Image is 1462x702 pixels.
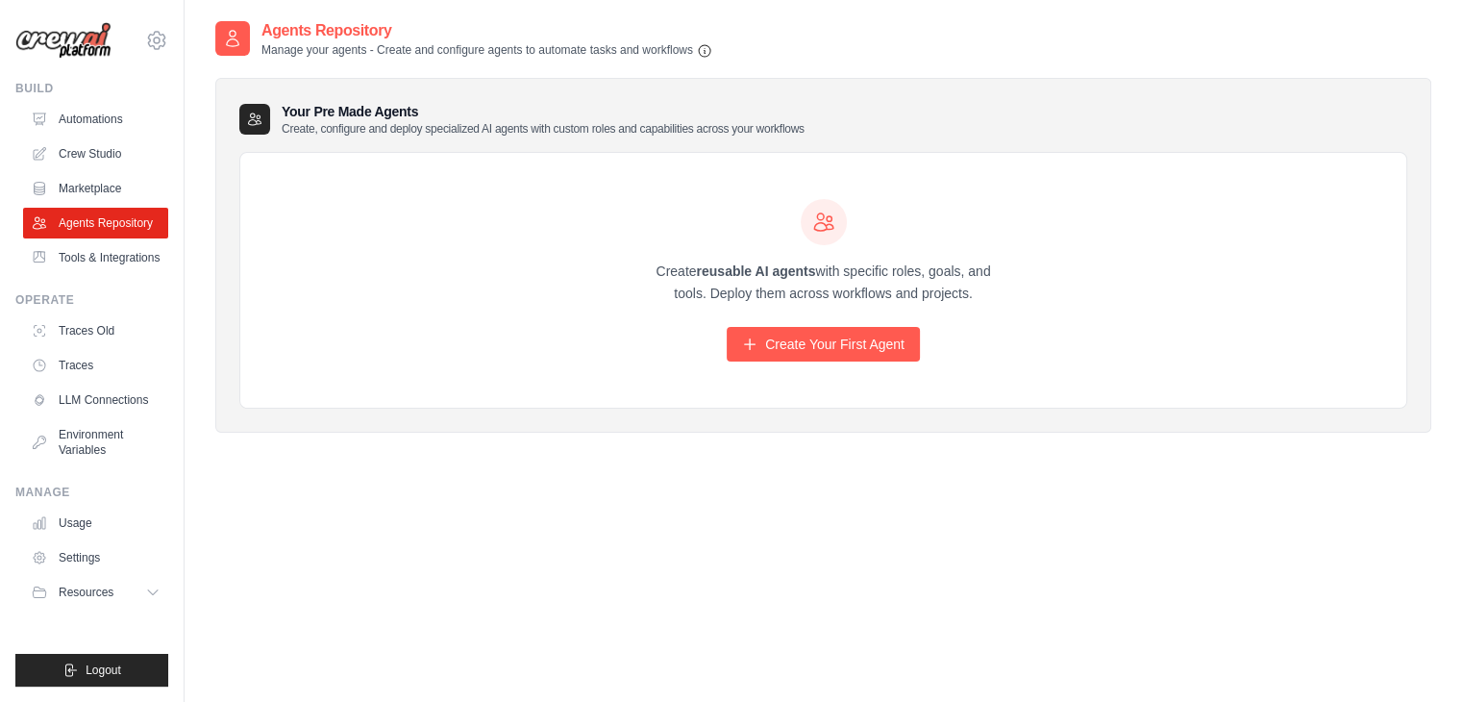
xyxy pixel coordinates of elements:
h2: Agents Repository [261,19,712,42]
a: Traces Old [23,315,168,346]
a: LLM Connections [23,385,168,415]
p: Manage your agents - Create and configure agents to automate tasks and workflows [261,42,712,59]
div: Manage [15,485,168,500]
a: Traces [23,350,168,381]
a: Create Your First Agent [727,327,920,362]
a: Environment Variables [23,419,168,465]
a: Crew Studio [23,138,168,169]
a: Automations [23,104,168,135]
div: Operate [15,292,168,308]
strong: reusable AI agents [696,263,815,279]
a: Usage [23,508,168,539]
button: Logout [15,654,168,687]
a: Marketplace [23,173,168,204]
p: Create, configure and deploy specialized AI agents with custom roles and capabilities across your... [282,121,805,137]
span: Logout [86,663,121,678]
h3: Your Pre Made Agents [282,102,805,137]
img: Logo [15,22,112,60]
button: Resources [23,577,168,608]
p: Create with specific roles, goals, and tools. Deploy them across workflows and projects. [639,261,1008,305]
div: Build [15,81,168,96]
a: Tools & Integrations [23,242,168,273]
span: Resources [59,585,113,600]
a: Agents Repository [23,208,168,238]
a: Settings [23,542,168,573]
